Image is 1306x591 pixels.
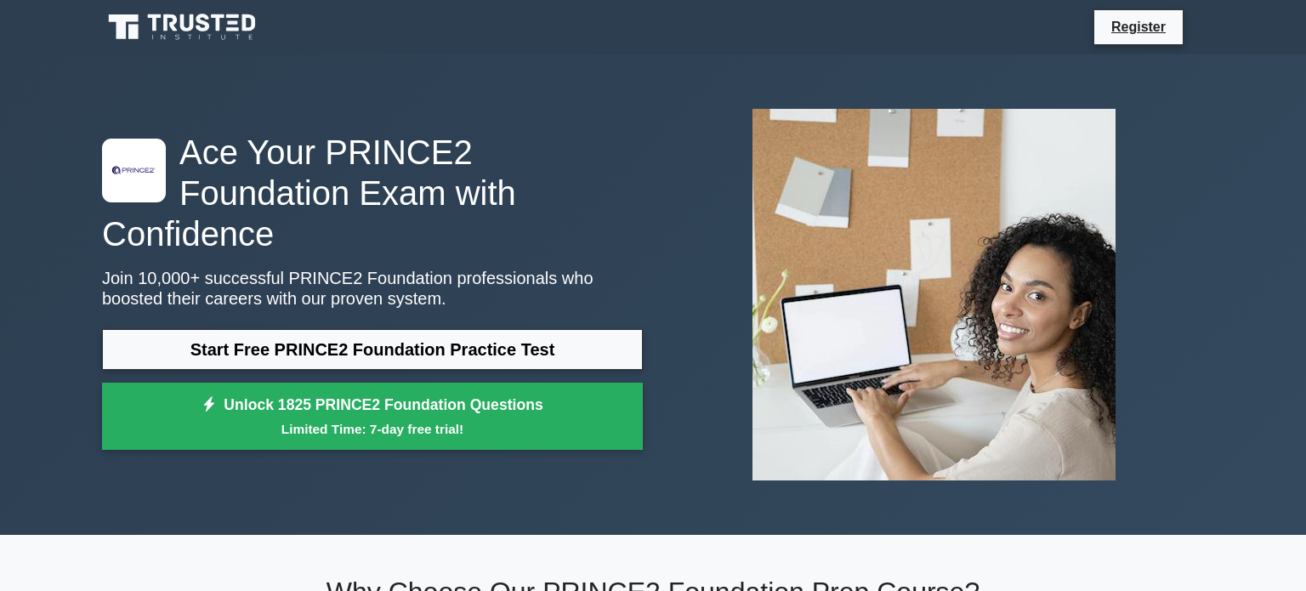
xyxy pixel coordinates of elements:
p: Join 10,000+ successful PRINCE2 Foundation professionals who boosted their careers with our prove... [102,268,643,309]
a: Start Free PRINCE2 Foundation Practice Test [102,329,643,370]
a: Unlock 1825 PRINCE2 Foundation QuestionsLimited Time: 7-day free trial! [102,383,643,451]
a: Register [1101,16,1176,37]
h1: Ace Your PRINCE2 Foundation Exam with Confidence [102,132,643,254]
small: Limited Time: 7-day free trial! [123,419,622,439]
